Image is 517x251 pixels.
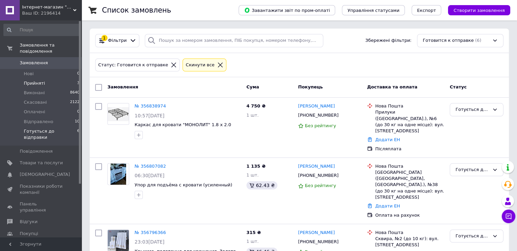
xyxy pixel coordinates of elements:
[305,123,336,128] span: Без рейтингу
[423,37,474,44] span: Готовится к отправке
[375,163,444,169] div: Нова Пошта
[450,84,467,89] span: Статус
[24,99,47,105] span: Скасовані
[3,24,80,36] input: Пошук
[20,160,63,166] span: Товари та послуги
[246,230,261,235] span: 315 ₴
[20,42,82,54] span: Замовлення та повідомлення
[110,164,126,185] img: Фото товару
[24,90,45,96] span: Виконані
[97,62,169,69] div: Статус: Готовится к отправке
[135,122,231,127] a: Каркас для кровати "МОНОЛИТ" 1.8 х 2.0
[101,35,107,41] div: 1
[475,38,481,43] span: (6)
[77,109,80,115] span: 0
[107,84,138,89] span: Замовлення
[77,71,80,77] span: 0
[135,103,166,108] a: № 356838974
[298,239,339,244] span: [PHONE_NUMBER]
[305,183,336,188] span: Без рейтингу
[102,6,171,14] h1: Список замовлень
[455,166,489,173] div: Готується до відправки
[455,106,489,113] div: Готується до відправки
[375,236,444,248] div: Сквира, №2 (до 10 кг): вул. [STREET_ADDRESS]
[135,113,165,118] span: 10:57[DATE]
[24,119,53,125] span: Відправлено
[375,203,400,208] a: Додати ЕН
[246,113,259,118] span: 1 шт.
[107,163,129,185] a: Фото товару
[453,8,505,13] span: Створити замовлення
[375,230,444,236] div: Нова Пошта
[375,109,444,134] div: Прилуки ([GEOGRAPHIC_DATA].), №6 (до 30 кг на одне місце): вул. [STREET_ADDRESS]
[22,10,82,16] div: Ваш ID: 2196414
[244,7,330,13] span: Завантажити звіт по пром-оплаті
[448,5,510,15] button: Створити замовлення
[342,5,405,15] button: Управління статусами
[20,219,37,225] span: Відгуки
[20,201,63,213] span: Панель управління
[246,164,265,169] span: 1 135 ₴
[22,4,73,10] span: Інтернет-магазин "Asti"
[375,169,444,200] div: [GEOGRAPHIC_DATA] ([GEOGRAPHIC_DATA], [GEOGRAPHIC_DATA].), №38 (до 30 кг на одне місце): вул. [ST...
[70,99,80,105] span: 2122
[77,80,80,86] span: 3
[20,171,70,178] span: [DEMOGRAPHIC_DATA]
[24,128,77,140] span: Готується до відправки
[417,8,436,13] span: Експорт
[20,183,63,196] span: Показники роботи компанії
[70,90,80,96] span: 8640
[135,182,232,187] a: Упор для подъёма с кровати (усиленный)
[367,84,417,89] span: Доставка та оплата
[298,84,323,89] span: Покупець
[135,239,165,245] span: 23:03[DATE]
[108,107,129,121] img: Фото товару
[24,109,45,115] span: Оплачені
[135,230,166,235] a: № 356796366
[246,181,277,189] div: 62.43 ₴
[298,230,335,236] a: [PERSON_NAME]
[375,103,444,109] div: Нова Пошта
[77,128,80,140] span: 6
[455,233,489,240] div: Готується до відправки
[135,173,165,178] span: 06:30[DATE]
[24,80,45,86] span: Прийняті
[298,113,339,118] span: [PHONE_NUMBER]
[135,164,166,169] a: № 356807082
[108,230,129,251] img: Фото товару
[298,163,335,170] a: [PERSON_NAME]
[246,239,259,244] span: 1 шт.
[20,231,38,237] span: Покупці
[375,146,444,152] div: Післяплата
[412,5,442,15] button: Експорт
[75,119,80,125] span: 10
[108,37,127,44] span: Фільтри
[347,8,399,13] span: Управління статусами
[107,103,129,125] a: Фото товару
[20,60,48,66] span: Замовлення
[441,7,510,13] a: Створити замовлення
[375,212,444,218] div: Оплата на рахунок
[246,84,259,89] span: Cума
[246,103,265,108] span: 4 750 ₴
[145,34,323,47] input: Пошук за номером замовлення, ПІБ покупця, номером телефону, Email, номером накладної
[246,172,259,178] span: 1 шт.
[184,62,216,69] div: Cкинути все
[365,37,412,44] span: Збережені фільтри:
[298,103,335,110] a: [PERSON_NAME]
[502,210,515,223] button: Чат з покупцем
[20,148,53,154] span: Повідомлення
[298,173,339,178] span: [PHONE_NUMBER]
[375,137,400,142] a: Додати ЕН
[239,5,335,15] button: Завантажити звіт по пром-оплаті
[24,71,34,77] span: Нові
